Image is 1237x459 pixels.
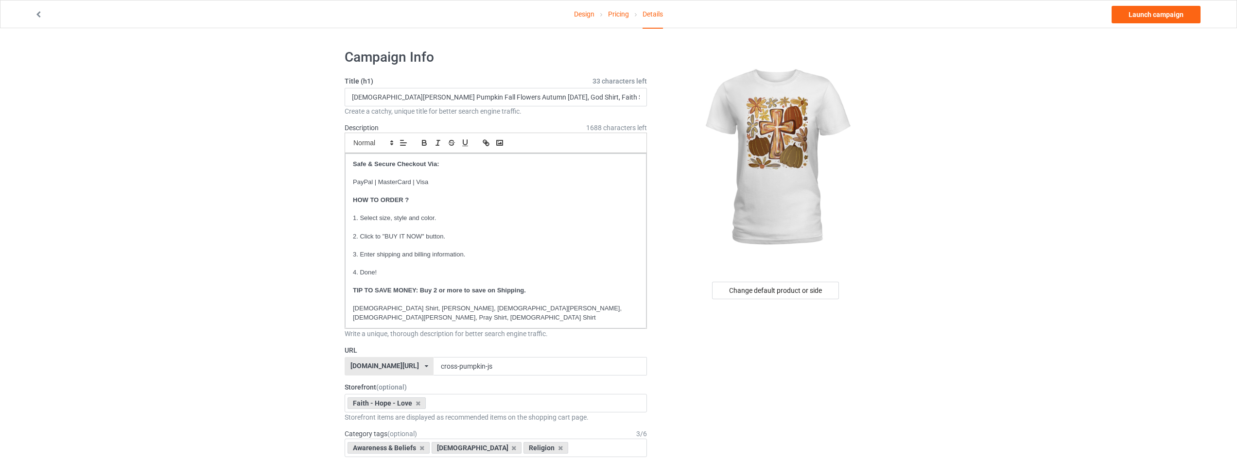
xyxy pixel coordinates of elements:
[432,442,522,454] div: [DEMOGRAPHIC_DATA]
[353,287,526,294] strong: TIP TO SAVE MONEY: Buy 2 or more to save on Shipping.
[345,382,647,392] label: Storefront
[353,196,409,204] strong: HOW TO ORDER ?
[592,76,647,86] span: 33 characters left
[574,0,594,28] a: Design
[345,124,379,132] label: Description
[353,178,639,187] p: PayPal | MasterCard | Visa
[712,282,839,299] div: Change default product or side
[353,160,439,168] strong: Safe & Secure Checkout Via:
[523,442,568,454] div: Religion
[345,76,647,86] label: Title (h1)
[353,304,639,322] p: [DEMOGRAPHIC_DATA] Shirt, [PERSON_NAME], [DEMOGRAPHIC_DATA][PERSON_NAME], [DEMOGRAPHIC_DATA][PERS...
[636,429,647,439] div: 3 / 6
[348,442,430,454] div: Awareness & Beliefs
[345,412,647,422] div: Storefront items are displayed as recommended items on the shopping cart page.
[353,214,639,223] p: 1. Select size, style and color.
[348,397,426,409] div: Faith - Hope - Love
[345,429,417,439] label: Category tags
[350,362,419,369] div: [DOMAIN_NAME][URL]
[376,383,407,391] span: (optional)
[353,232,639,241] p: 2. Click to "BUY IT NOW" button.
[353,268,639,277] p: 4. Done!
[345,329,647,339] div: Write a unique, thorough description for better search engine traffic.
[345,345,647,355] label: URL
[643,0,663,29] div: Details
[1112,6,1201,23] a: Launch campaign
[345,49,647,66] h1: Campaign Info
[608,0,629,28] a: Pricing
[353,250,639,259] p: 3. Enter shipping and billing information.
[345,106,647,116] div: Create a catchy, unique title for better search engine traffic.
[586,123,647,133] span: 1688 characters left
[387,430,417,438] span: (optional)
